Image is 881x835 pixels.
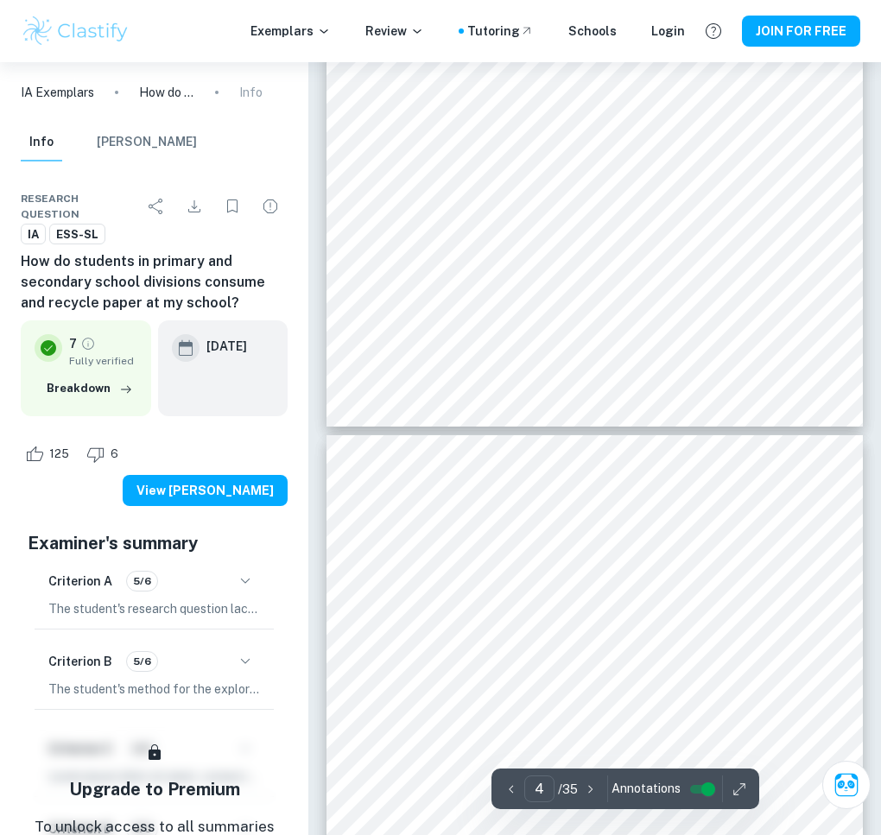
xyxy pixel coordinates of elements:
[48,572,112,591] h6: Criterion A
[49,224,105,245] a: ESS-SL
[206,337,247,356] h6: [DATE]
[21,14,130,48] img: Clastify logo
[69,334,77,353] p: 7
[21,83,94,102] a: IA Exemplars
[127,654,157,669] span: 5/6
[467,22,534,41] a: Tutoring
[101,446,128,463] span: 6
[139,83,194,102] p: How do students in primary and secondary school divisions consume and recycle paper at my school?
[127,573,157,589] span: 5/6
[139,189,174,224] div: Share
[48,680,260,699] p: The student's method for the exploration is appropriate for the posed research question, as they ...
[568,22,617,41] a: Schools
[82,440,128,468] div: Dislike
[239,83,263,102] p: Info
[123,475,288,506] button: View [PERSON_NAME]
[558,780,578,799] p: / 35
[699,16,728,46] button: Help and Feedback
[22,226,45,244] span: IA
[215,189,250,224] div: Bookmark
[50,226,105,244] span: ESS-SL
[21,224,46,245] a: IA
[28,530,281,556] h5: Examiner's summary
[42,376,137,402] button: Breakdown
[365,22,424,41] p: Review
[97,123,197,161] button: [PERSON_NAME]
[40,446,79,463] span: 125
[21,440,79,468] div: Like
[21,123,62,161] button: Info
[612,780,681,798] span: Annotations
[21,251,288,313] h6: How do students in primary and secondary school divisions consume and recycle paper at my school?
[177,189,212,224] div: Download
[48,652,112,671] h6: Criterion B
[742,16,860,47] button: JOIN FOR FREE
[48,599,260,618] p: The student's research question lacks clarity and focus as it only mentions "At my school" withou...
[80,336,96,351] a: Grade fully verified
[69,353,137,369] span: Fully verified
[253,189,288,224] div: Report issue
[822,761,871,809] button: Ask Clai
[69,776,240,802] h5: Upgrade to Premium
[250,22,331,41] p: Exemplars
[21,191,139,222] span: Research question
[651,22,685,41] a: Login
